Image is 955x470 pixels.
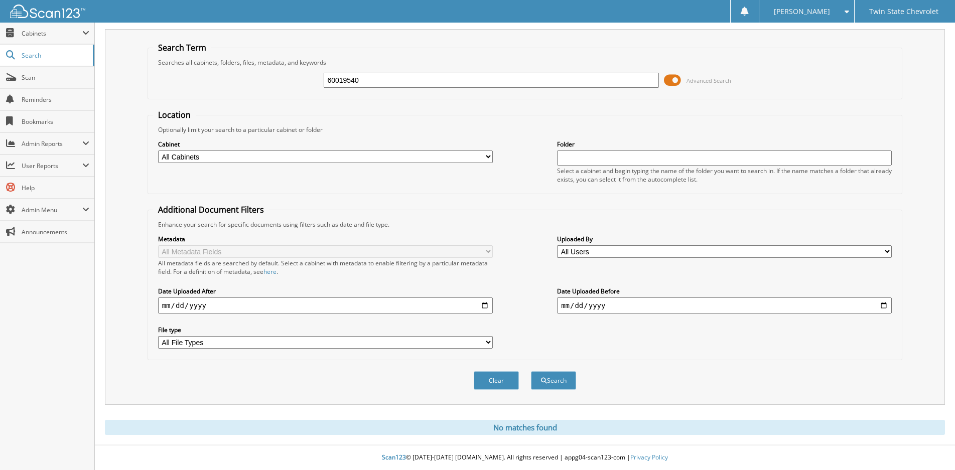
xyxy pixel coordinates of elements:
label: Metadata [158,235,493,243]
span: Scan [22,73,89,82]
div: Optionally limit your search to a particular cabinet or folder [153,125,897,134]
span: Advanced Search [687,77,731,84]
span: Bookmarks [22,117,89,126]
div: Searches all cabinets, folders, files, metadata, and keywords [153,58,897,67]
span: Reminders [22,95,89,104]
div: No matches found [105,420,945,435]
button: Clear [474,371,519,390]
span: Admin Reports [22,139,82,148]
legend: Additional Document Filters [153,204,269,215]
span: Cabinets [22,29,82,38]
span: User Reports [22,162,82,170]
label: Date Uploaded After [158,287,493,295]
div: All metadata fields are searched by default. Select a cabinet with metadata to enable filtering b... [158,259,493,276]
legend: Location [153,109,196,120]
img: scan123-logo-white.svg [10,5,85,18]
div: Enhance your search for specific documents using filters such as date and file type. [153,220,897,229]
span: Search [22,51,88,60]
a: Privacy Policy [630,453,668,461]
input: end [557,297,892,314]
label: File type [158,326,493,334]
span: Admin Menu [22,206,82,214]
div: Select a cabinet and begin typing the name of the folder you want to search in. If the name match... [557,167,892,184]
span: Announcements [22,228,89,236]
div: © [DATE]-[DATE] [DOMAIN_NAME]. All rights reserved | appg04-scan123-com | [95,445,955,470]
span: Twin State Chevrolet [869,9,938,15]
label: Folder [557,140,892,148]
a: here [263,267,277,276]
button: Search [531,371,576,390]
iframe: Chat Widget [905,422,955,470]
label: Cabinet [158,140,493,148]
span: Scan123 [382,453,406,461]
span: [PERSON_NAME] [774,9,830,15]
legend: Search Term [153,42,211,53]
span: Help [22,184,89,192]
label: Date Uploaded Before [557,287,892,295]
label: Uploaded By [557,235,892,243]
input: start [158,297,493,314]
